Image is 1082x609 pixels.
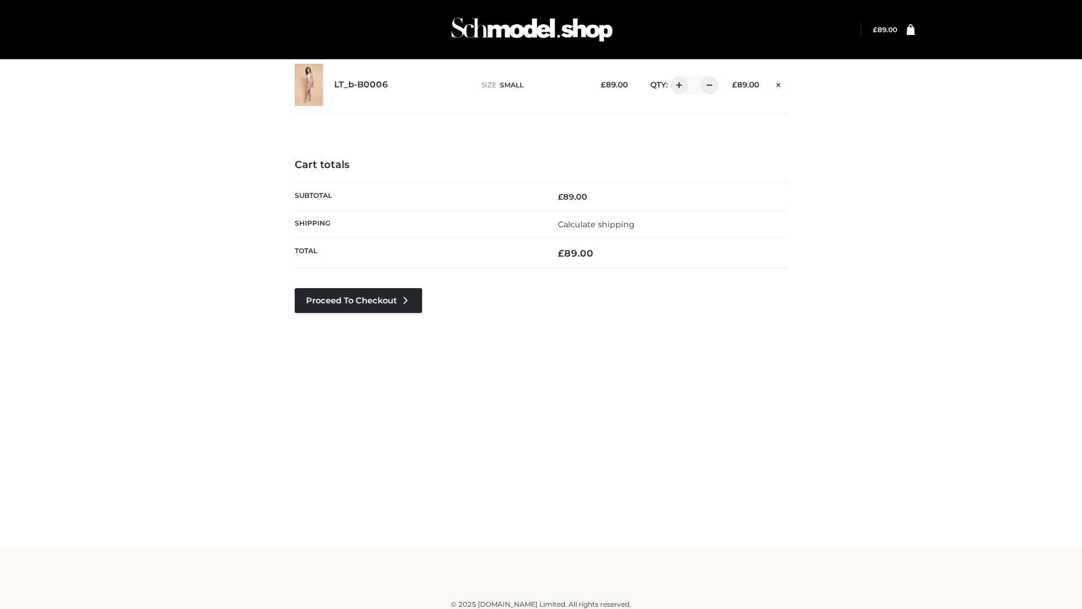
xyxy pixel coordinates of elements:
span: £ [732,80,737,89]
span: SMALL [500,81,524,89]
a: £89.00 [873,25,897,34]
img: Schmodel Admin 964 [447,7,617,52]
th: Shipping [295,210,541,238]
span: £ [558,248,564,259]
div: QTY: [639,76,715,94]
span: £ [601,80,606,89]
th: Total [295,239,541,268]
bdi: 89.00 [558,248,593,259]
a: Proceed to Checkout [295,288,422,313]
p: size : [481,80,583,90]
a: Remove this item [770,76,787,91]
h4: Cart totals [295,159,787,171]
bdi: 89.00 [732,80,759,89]
a: Calculate shipping [558,219,635,230]
bdi: 89.00 [601,80,628,89]
span: £ [873,25,877,34]
th: Subtotal [295,183,541,210]
bdi: 89.00 [558,192,587,202]
span: £ [558,192,563,202]
a: LT_b-B0006 [334,80,388,90]
bdi: 89.00 [873,25,897,34]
